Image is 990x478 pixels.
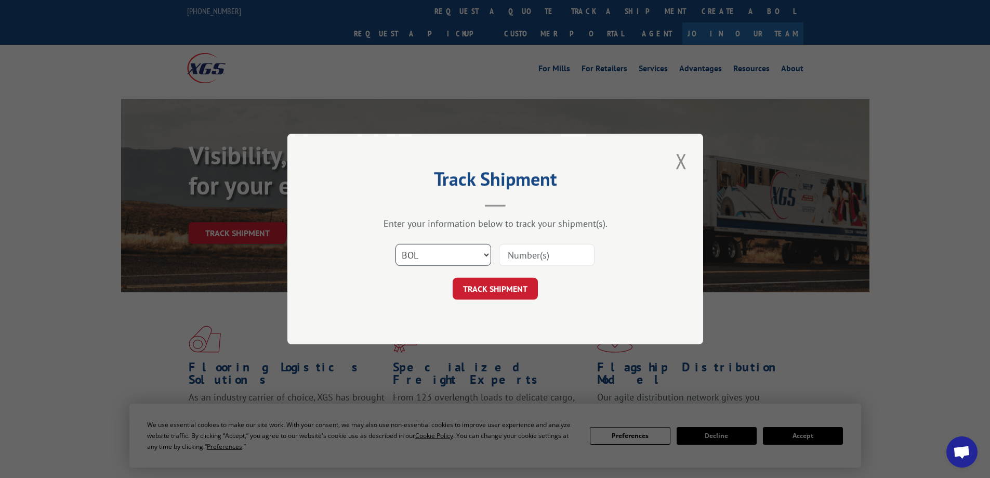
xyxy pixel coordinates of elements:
div: Enter your information below to track your shipment(s). [339,217,651,229]
button: Close modal [672,147,690,175]
button: TRACK SHIPMENT [453,278,538,300]
a: Open chat [946,436,978,468]
input: Number(s) [499,244,595,266]
h2: Track Shipment [339,172,651,191]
